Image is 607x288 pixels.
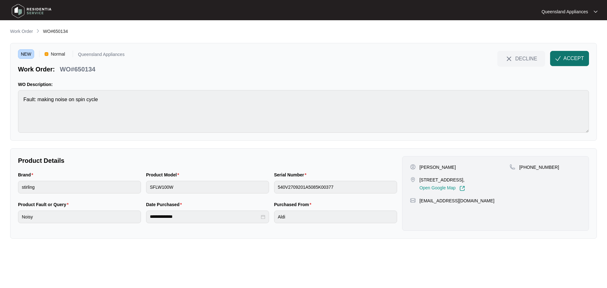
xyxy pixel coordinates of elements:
span: WO#650134 [43,29,68,34]
input: Product Fault or Query [18,211,141,223]
img: user-pin [410,164,416,170]
input: Purchased From [274,211,397,223]
input: Product Model [146,181,269,193]
img: chevron-right [35,28,40,34]
input: Date Purchased [150,213,260,220]
label: Serial Number [274,172,309,178]
img: map-pin [410,177,416,182]
span: Normal [48,49,68,59]
img: Link-External [459,186,465,191]
label: Brand [18,172,36,178]
label: Date Purchased [146,201,184,208]
span: ACCEPT [563,55,584,62]
p: [PERSON_NAME] [420,164,456,170]
a: Open Google Map [420,186,465,191]
p: [STREET_ADDRESS], [420,177,465,183]
img: map-pin [510,164,515,170]
p: Work Order [10,28,33,34]
p: [PHONE_NUMBER] [519,164,559,170]
p: Work Order: [18,65,55,74]
img: residentia service logo [9,2,54,21]
p: Queensland Appliances [78,52,125,59]
label: Product Fault or Query [18,201,71,208]
input: Brand [18,181,141,193]
img: map-pin [410,198,416,203]
p: Queensland Appliances [542,9,588,15]
p: WO Description: [18,81,589,88]
button: close-IconDECLINE [497,51,545,66]
img: dropdown arrow [594,10,598,13]
p: [EMAIL_ADDRESS][DOMAIN_NAME] [420,198,494,204]
label: Product Model [146,172,182,178]
textarea: Fault: making noise on spin cycle [18,90,589,133]
span: NEW [18,49,34,59]
label: Purchased From [274,201,314,208]
img: close-Icon [505,55,513,63]
p: WO#650134 [60,65,95,74]
p: Product Details [18,156,397,165]
span: DECLINE [515,55,537,62]
img: Vercel Logo [45,52,48,56]
a: Work Order [9,28,34,35]
button: check-IconACCEPT [550,51,589,66]
input: Serial Number [274,181,397,193]
img: check-Icon [555,56,561,61]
